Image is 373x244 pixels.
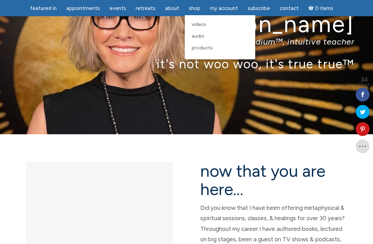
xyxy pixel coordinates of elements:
a: Retreats [132,2,160,15]
span: Audio [192,33,204,39]
span: 0 items [315,6,333,11]
span: Videos [192,21,206,27]
a: Appointments [62,2,104,15]
a: My Account [206,2,242,15]
span: Shop [189,5,200,11]
span: Contact [280,5,299,11]
a: About [161,2,183,15]
span: featured in [30,5,57,11]
span: About [165,5,179,11]
p: it's not woo woo, it's true true™ [19,56,354,71]
a: Contact [276,2,303,15]
a: featured in [26,2,61,15]
span: 34 [358,77,370,83]
span: Subscribe [248,5,270,11]
a: Products [188,42,252,54]
h2: now that you are here… [200,162,347,198]
span: Events [109,5,126,11]
span: Appointments [66,5,100,11]
a: Events [105,2,130,15]
h1: [PERSON_NAME] [19,11,354,37]
span: Retreats [136,5,155,11]
a: Audio [188,30,252,42]
a: Cart0 items [304,1,337,15]
span: Products [192,45,213,51]
p: the everyday medium™, intuitive teacher [19,37,354,47]
span: Shares [358,83,370,86]
a: Videos [188,19,252,30]
span: My Account [210,5,238,11]
a: Shop [185,2,204,15]
i: Cart [308,5,315,11]
a: Subscribe [243,2,274,15]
